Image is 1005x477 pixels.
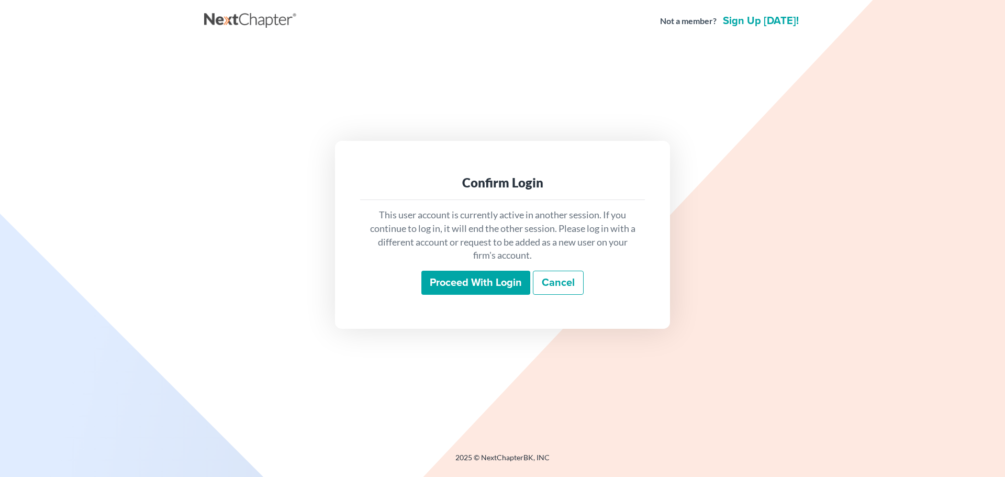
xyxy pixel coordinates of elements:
[368,208,636,262] p: This user account is currently active in another session. If you continue to log in, it will end ...
[368,174,636,191] div: Confirm Login
[660,15,717,27] strong: Not a member?
[533,271,584,295] a: Cancel
[421,271,530,295] input: Proceed with login
[721,16,801,26] a: Sign up [DATE]!
[204,452,801,471] div: 2025 © NextChapterBK, INC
